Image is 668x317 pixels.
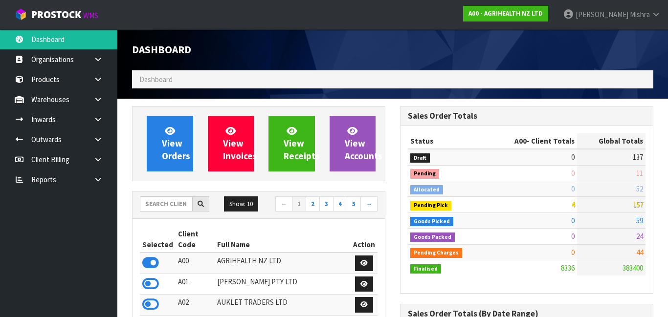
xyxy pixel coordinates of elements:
span: 0 [571,184,575,193]
td: A01 [176,274,215,295]
span: 8336 [561,263,575,273]
span: Goods Packed [410,232,455,242]
input: Search clients [140,196,193,211]
td: [PERSON_NAME] PTY LTD [215,274,351,295]
span: 44 [636,248,643,257]
span: View Orders [162,125,190,162]
span: A00 [514,136,527,146]
span: 4 [571,200,575,209]
span: View Accounts [345,125,382,162]
span: 0 [571,216,575,225]
th: Action [351,226,378,253]
a: ViewAccounts [330,116,376,171]
span: Pending Pick [410,201,451,211]
a: A00 - AGRIHEALTH NZ LTD [463,6,548,21]
span: 59 [636,216,643,225]
small: WMS [83,11,98,20]
td: AUKLET TRADERS LTD [215,295,351,316]
span: Dashboard [132,43,191,56]
nav: Page navigation [266,196,378,213]
a: 2 [306,196,320,212]
th: Global Totals [577,133,646,149]
a: 3 [319,196,334,212]
span: Pending Charges [410,248,462,258]
span: 383400 [623,263,643,273]
th: Full Name [215,226,351,253]
span: 52 [636,184,643,193]
td: A00 [176,253,215,274]
span: 11 [636,169,643,178]
th: - Client Totals [487,133,577,149]
span: Draft [410,153,430,163]
a: 4 [333,196,347,212]
button: Show: 10 [224,196,258,212]
h3: Sales Order Totals [408,111,646,121]
span: Mishra [630,10,650,19]
span: View Invoices [223,125,257,162]
img: cube-alt.png [15,8,27,21]
span: Goods Picked [410,217,453,227]
span: 0 [571,169,575,178]
th: Client Code [176,226,215,253]
span: View Receipts [284,125,320,162]
span: Dashboard [139,75,173,84]
a: 1 [292,196,306,212]
span: Finalised [410,264,441,274]
span: ProStock [31,8,81,21]
span: 137 [633,152,643,162]
span: 24 [636,232,643,241]
td: AGRIHEALTH NZ LTD [215,253,351,274]
a: 5 [347,196,361,212]
th: Status [408,133,487,149]
strong: A00 - AGRIHEALTH NZ LTD [468,9,543,18]
a: ViewInvoices [208,116,254,171]
span: 157 [633,200,643,209]
span: [PERSON_NAME] [576,10,628,19]
a: ViewReceipts [268,116,315,171]
a: → [360,196,378,212]
a: ← [275,196,292,212]
td: A02 [176,295,215,316]
span: 0 [571,248,575,257]
th: Selected [140,226,176,253]
span: Allocated [410,185,443,195]
span: Pending [410,169,439,179]
span: 0 [571,232,575,241]
a: ViewOrders [147,116,193,171]
span: 0 [571,152,575,162]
